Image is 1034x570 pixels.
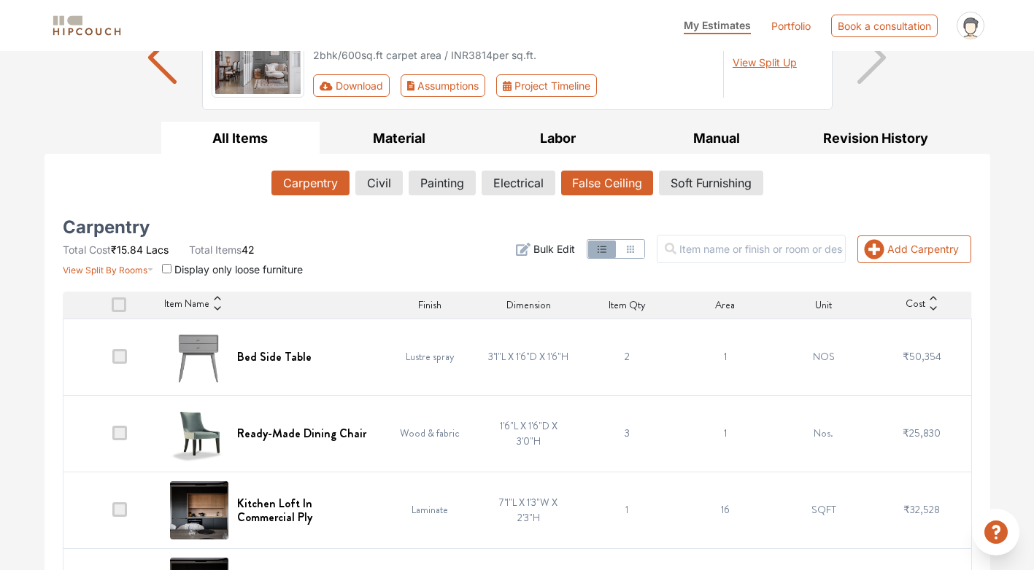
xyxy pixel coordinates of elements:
span: Area [715,297,735,313]
td: 2 [578,319,676,395]
span: Lacs [146,243,169,256]
button: Manual [637,122,796,155]
button: Civil [355,171,403,195]
span: Unit [815,297,832,313]
td: 1'6"L X 1'6"D X 3'0"H [479,395,578,472]
span: Dimension [506,297,551,313]
button: Carpentry [271,171,350,195]
span: Item Qty [609,297,646,313]
span: My Estimates [684,19,751,31]
td: 1 [676,395,774,472]
button: Painting [409,171,476,195]
td: 7'1"L X 1'3"W X 2'3"H [479,472,578,548]
span: Finish [418,297,441,313]
td: SQFT [774,472,873,548]
span: logo-horizontal.svg [50,9,123,42]
input: Item name or finish or room or description [657,235,846,263]
span: ₹22.88 [733,35,780,52]
img: arrow right [857,31,886,84]
button: Soft Furnishing [659,171,763,195]
span: Lacs [783,35,815,52]
button: Labor [479,122,638,155]
a: Portfolio [771,18,811,34]
span: Item Name [164,296,209,313]
span: ₹25,830 [903,426,941,440]
h6: Bed Side Table [237,350,312,364]
td: NOS [774,319,873,395]
div: Book a consultation [831,15,938,37]
h6: Ready-Made Dining Chair [237,426,366,440]
span: View Split Up [733,56,797,69]
span: Bulk Edit [533,241,575,257]
div: 2bhk / 600 sq.ft carpet area / INR 3814 per sq.ft. [313,47,714,63]
td: Wood & fabric [381,395,479,472]
img: gallery [212,17,305,98]
td: 3'1"L X 1'6"D X 1'6"H [479,319,578,395]
span: Display only loose furniture [174,263,303,276]
td: 1 [578,472,676,548]
button: Assumptions [401,74,486,97]
div: Toolbar with button groups [313,74,714,97]
img: Bed Side Table [170,328,228,386]
button: Revision History [796,122,955,155]
button: Project Timeline [496,74,597,97]
button: Add Carpentry [857,235,971,263]
td: 16 [676,472,774,548]
div: First group [313,74,609,97]
img: Ready-Made Dining Chair [170,405,228,463]
td: 3 [578,395,676,472]
button: View Split Up [733,55,797,70]
img: arrow left [148,31,177,84]
td: Nos. [774,395,873,472]
button: Material [320,122,479,155]
h5: Carpentry [63,222,150,233]
span: Cost [906,296,925,313]
button: All Items [161,122,320,155]
td: 1 [676,319,774,395]
h6: Kitchen Loft In Commercial Ply [237,496,372,524]
td: Lustre spray [381,319,479,395]
span: ₹50,354 [903,349,941,364]
img: Kitchen Loft In Commercial Ply [170,481,228,539]
span: ₹15.84 [111,243,143,256]
span: View Split By Rooms [63,265,147,276]
button: View Split By Rooms [63,257,154,277]
span: Total Items [189,243,242,256]
td: Laminate [381,472,479,548]
img: logo-horizontal.svg [50,13,123,39]
button: Electrical [482,171,555,195]
span: Total Cost [63,243,111,256]
span: ₹32,528 [903,502,940,517]
button: False Ceiling [561,171,653,195]
button: Download [313,74,390,97]
li: 42 [189,242,255,257]
button: Bulk Edit [516,241,575,257]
